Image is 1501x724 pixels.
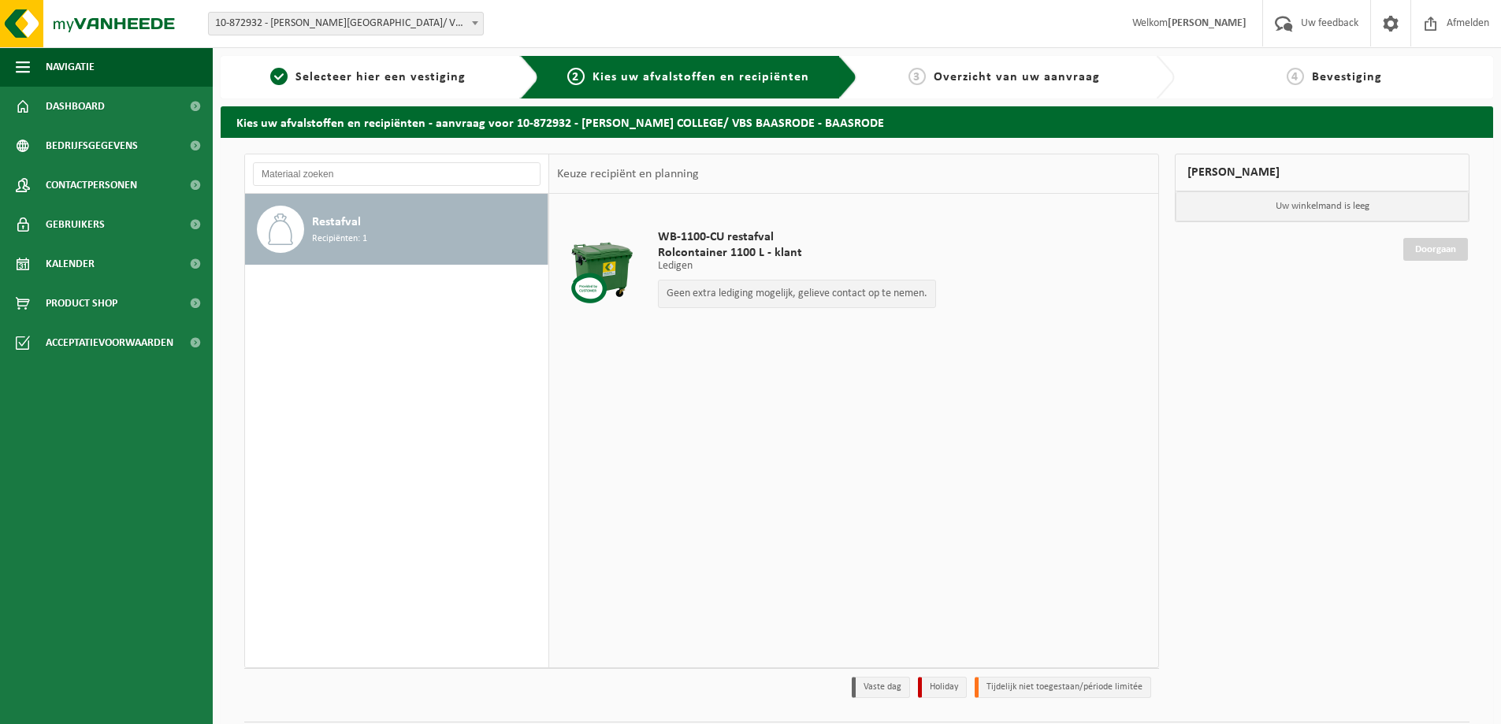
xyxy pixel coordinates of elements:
span: 2 [567,68,585,85]
h2: Kies uw afvalstoffen en recipiënten - aanvraag voor 10-872932 - [PERSON_NAME] COLLEGE/ VBS BAASRO... [221,106,1493,137]
span: Bedrijfsgegevens [46,126,138,165]
span: Overzicht van uw aanvraag [934,71,1100,84]
p: Ledigen [658,261,936,272]
strong: [PERSON_NAME] [1168,17,1246,29]
span: Gebruikers [46,205,105,244]
span: Selecteer hier een vestiging [295,71,466,84]
p: Geen extra lediging mogelijk, gelieve contact op te nemen. [667,288,927,299]
div: Keuze recipiënt en planning [549,154,707,194]
span: 1 [270,68,288,85]
div: [PERSON_NAME] [1175,154,1469,191]
button: Restafval Recipiënten: 1 [245,194,548,265]
span: 4 [1287,68,1304,85]
li: Vaste dag [852,677,910,698]
input: Materiaal zoeken [253,162,541,186]
span: 10-872932 - OSCAR ROMERO COLLEGE/ VBS BAASRODE - BAASRODE [208,12,484,35]
span: Restafval [312,213,361,232]
span: Kies uw afvalstoffen en recipiënten [593,71,809,84]
span: Acceptatievoorwaarden [46,323,173,362]
span: Contactpersonen [46,165,137,205]
span: Dashboard [46,87,105,126]
span: WB-1100-CU restafval [658,229,936,245]
span: Recipiënten: 1 [312,232,367,247]
a: Doorgaan [1403,238,1468,261]
p: Uw winkelmand is leeg [1176,191,1469,221]
span: Bevestiging [1312,71,1382,84]
span: 3 [908,68,926,85]
a: 1Selecteer hier een vestiging [228,68,507,87]
span: 10-872932 - OSCAR ROMERO COLLEGE/ VBS BAASRODE - BAASRODE [209,13,483,35]
span: Kalender [46,244,95,284]
li: Tijdelijk niet toegestaan/période limitée [975,677,1151,698]
span: Rolcontainer 1100 L - klant [658,245,936,261]
span: Product Shop [46,284,117,323]
span: Navigatie [46,47,95,87]
li: Holiday [918,677,967,698]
